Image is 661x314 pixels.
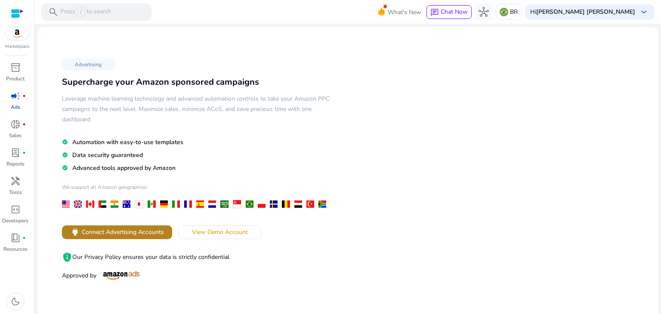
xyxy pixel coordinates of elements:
button: hub [475,3,492,21]
p: Developers [2,217,28,225]
mat-icon: check_circle [62,139,68,146]
h3: Supercharge your Amazon sponsored campaigns [62,77,330,87]
span: power [70,227,80,237]
span: Automation with easy-to-use templates [72,138,183,146]
span: fiber_manual_record [22,123,26,126]
p: Reports [6,160,25,168]
h4: We support all Amazon geographies: [62,184,330,197]
span: fiber_manual_record [22,94,26,98]
span: Connect Advertising Accounts [82,228,164,237]
span: hub [479,7,489,17]
img: amazon.svg [6,27,29,40]
button: chatChat Now [426,5,472,19]
span: keyboard_arrow_down [639,7,649,17]
span: What's New [388,5,421,20]
span: dark_mode [10,296,21,307]
span: code_blocks [10,204,21,215]
mat-icon: check_circle [62,151,68,159]
p: Product [6,75,25,83]
span: book_4 [10,233,21,243]
span: / [77,7,85,17]
span: campaign [10,91,21,101]
p: Press to search [60,7,111,17]
span: lab_profile [10,148,21,158]
button: View Demo Account [179,225,261,239]
p: Sales [9,132,22,139]
span: fiber_manual_record [22,236,26,240]
b: [PERSON_NAME] [PERSON_NAME] [536,8,635,16]
span: donut_small [10,119,21,129]
span: Data security guaranteed [72,151,143,159]
span: Advanced tools approved by Amazon [72,164,176,172]
span: chat [430,8,439,17]
span: fiber_manual_record [22,151,26,154]
span: inventory_2 [10,62,21,73]
span: handyman [10,176,21,186]
p: Approved by [62,271,330,280]
span: Chat Now [441,8,468,16]
p: Advertising [62,58,114,71]
span: search [48,7,59,17]
img: br.svg [500,8,508,16]
p: Tools [9,188,22,196]
p: Hi [530,9,635,15]
p: BR [510,4,518,19]
p: Resources [3,245,28,253]
p: Ads [11,103,20,111]
mat-icon: check_circle [62,164,68,172]
p: Marketplace [5,43,29,50]
h5: Leverage machine learning technology and advanced automation controls to take your Amazon PPC cam... [62,94,330,125]
p: Our Privacy Policy ensures your data is strictly confidential [62,252,330,262]
button: powerConnect Advertising Accounts [62,225,172,239]
mat-icon: privacy_tip [62,252,72,262]
span: View Demo Account [192,228,248,237]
